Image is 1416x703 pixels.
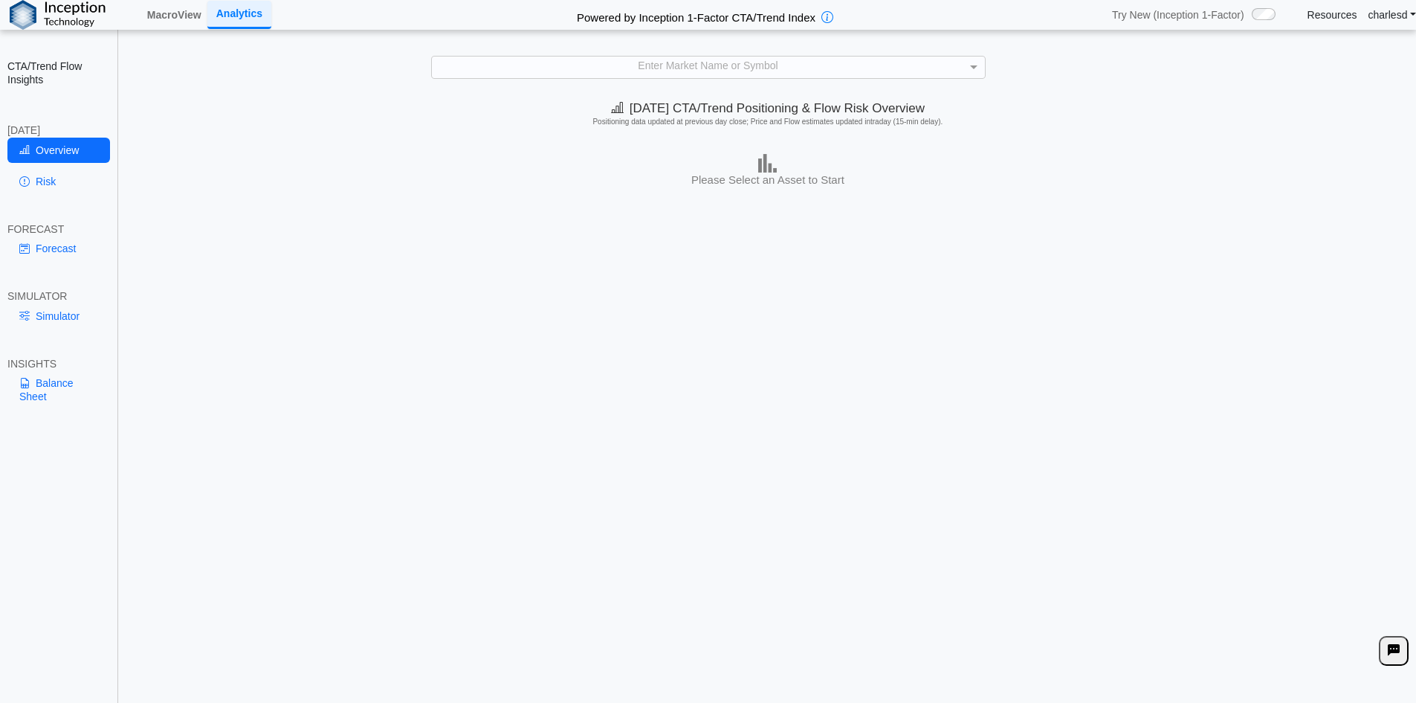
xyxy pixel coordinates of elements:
[611,101,925,115] span: [DATE] CTA/Trend Positioning & Flow Risk Overview
[1307,8,1357,22] a: Resources
[7,289,110,303] div: SIMULATOR
[7,370,110,409] a: Balance Sheet
[141,2,207,28] a: MacroView
[7,222,110,236] div: FORECAST
[432,57,985,77] div: Enter Market Name or Symbol
[207,1,271,28] a: Analytics
[758,154,777,173] img: bar-chart.png
[1368,8,1416,22] a: charlesd
[7,123,110,137] div: [DATE]
[7,236,110,261] a: Forecast
[123,173,1412,187] h3: Please Select an Asset to Start
[7,357,110,370] div: INSIGHTS
[1112,8,1244,22] span: Try New (Inception 1-Factor)
[7,138,110,163] a: Overview
[571,4,821,25] h2: Powered by Inception 1-Factor CTA/Trend Index
[7,169,110,194] a: Risk
[7,304,110,329] a: Simulator
[7,60,110,86] h2: CTA/Trend Flow Insights
[126,118,1409,126] h5: Positioning data updated at previous day close; Price and Flow estimates updated intraday (15-min...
